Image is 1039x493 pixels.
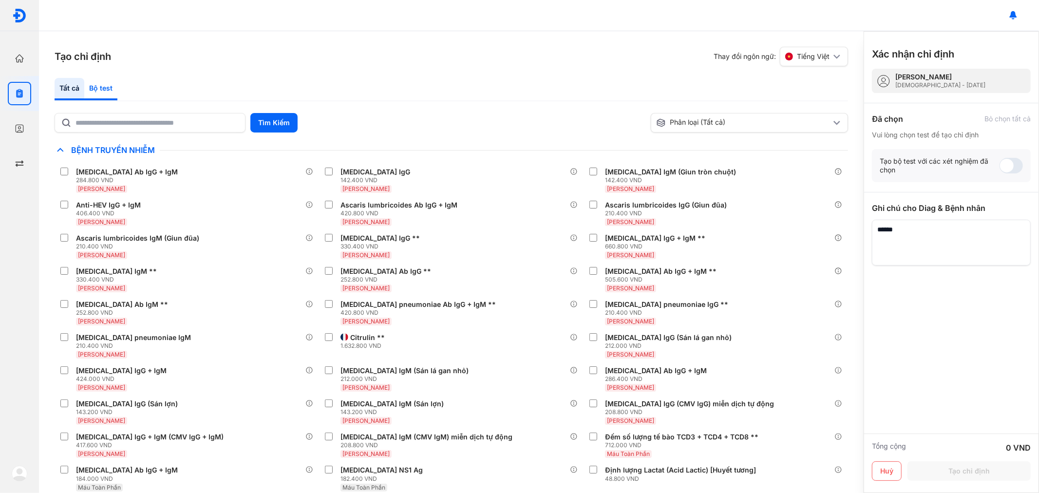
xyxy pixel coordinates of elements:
[342,450,390,457] span: [PERSON_NAME]
[607,351,654,358] span: [PERSON_NAME]
[250,113,298,133] button: Tìm Kiếm
[656,118,831,128] div: Phân loại (Tất cả)
[340,375,472,383] div: 212.000 VND
[76,466,178,474] div: [MEDICAL_DATA] Ab IgG + IgM
[895,73,985,81] div: [PERSON_NAME]
[984,114,1031,123] div: Bỏ chọn tất cả
[76,342,195,350] div: 210.400 VND
[78,351,125,358] span: [PERSON_NAME]
[76,168,178,176] div: [MEDICAL_DATA] Ab IgG + IgM
[78,417,125,424] span: [PERSON_NAME]
[76,309,172,317] div: 252.800 VND
[340,433,512,441] div: [MEDICAL_DATA] IgM (CMV IgM) miễn dịch tự động
[340,408,448,416] div: 143.200 VND
[66,145,160,155] span: Bệnh Truyền Nhiễm
[605,408,778,416] div: 208.800 VND
[55,78,84,100] div: Tất cả
[76,201,141,209] div: Anti-HEV IgG + IgM
[340,267,431,276] div: [MEDICAL_DATA] Ab IgG **
[340,466,423,474] div: [MEDICAL_DATA] NS1 Ag
[76,300,168,309] div: [MEDICAL_DATA] Ab IgM **
[605,209,731,217] div: 210.400 VND
[872,47,954,61] h3: Xác nhận chỉ định
[1006,442,1031,454] div: 0 VND
[607,450,650,457] span: Máu Toàn Phần
[607,251,654,259] span: [PERSON_NAME]
[607,185,654,192] span: [PERSON_NAME]
[78,218,125,226] span: [PERSON_NAME]
[78,185,125,192] span: [PERSON_NAME]
[872,461,902,481] button: Huỷ
[76,276,161,284] div: 330.400 VND
[872,202,1031,214] div: Ghi chú cho Diag & Bệnh nhân
[340,441,516,449] div: 208.800 VND
[605,366,707,375] div: [MEDICAL_DATA] Ab IgG + IgM
[12,466,27,481] img: logo
[342,251,390,259] span: [PERSON_NAME]
[605,466,756,474] div: Định lượng Lactat (Acid Lactic) [Huyết tương]
[605,333,732,342] div: [MEDICAL_DATA] IgG (Sán lá gan nhỏ)
[340,168,410,176] div: [MEDICAL_DATA] IgG
[605,300,728,309] div: [MEDICAL_DATA] pneumoniae IgG **
[78,450,125,457] span: [PERSON_NAME]
[78,318,125,325] span: [PERSON_NAME]
[12,8,27,23] img: logo
[605,342,736,350] div: 212.000 VND
[76,333,191,342] div: [MEDICAL_DATA] pneumoniae IgM
[340,366,469,375] div: [MEDICAL_DATA] IgM (Sán lá gan nhỏ)
[607,318,654,325] span: [PERSON_NAME]
[340,243,424,250] div: 330.400 VND
[78,484,121,491] span: Máu Toàn Phần
[605,234,705,243] div: [MEDICAL_DATA] IgG + IgM **
[76,475,182,483] div: 184.000 VND
[76,209,145,217] div: 406.400 VND
[605,399,774,408] div: [MEDICAL_DATA] IgG (CMV IgG) miễn dịch tự động
[340,201,457,209] div: Ascaris lumbricoides Ab IgG + IgM
[607,284,654,292] span: [PERSON_NAME]
[342,284,390,292] span: [PERSON_NAME]
[880,157,1000,174] div: Tạo bộ test với các xét nghiệm đã chọn
[55,50,111,63] h3: Tạo chỉ định
[605,433,758,441] div: Đếm số lượng tế bào TCD3 + TCD4 + TCD8 **
[340,234,420,243] div: [MEDICAL_DATA] IgG **
[797,52,830,61] span: Tiếng Việt
[605,276,720,284] div: 505.600 VND
[605,243,709,250] div: 660.800 VND
[76,267,157,276] div: [MEDICAL_DATA] IgM **
[340,176,414,184] div: 142.400 VND
[76,243,203,250] div: 210.400 VND
[78,251,125,259] span: [PERSON_NAME]
[78,284,125,292] span: [PERSON_NAME]
[76,433,224,441] div: [MEDICAL_DATA] IgG + IgM (CMV IgG + IgM)
[340,276,435,284] div: 252.800 VND
[340,309,500,317] div: 420.800 VND
[84,78,117,100] div: Bộ test
[607,417,654,424] span: [PERSON_NAME]
[340,399,444,408] div: [MEDICAL_DATA] IgM (Sán lợn)
[342,185,390,192] span: [PERSON_NAME]
[76,399,178,408] div: [MEDICAL_DATA] IgG (Sán lợn)
[605,267,717,276] div: [MEDICAL_DATA] Ab IgG + IgM **
[350,333,385,342] div: Citrulin **
[342,417,390,424] span: [PERSON_NAME]
[605,475,760,483] div: 48.800 VND
[605,201,727,209] div: Ascaris lumbricoides IgG (Giun đũa)
[76,441,227,449] div: 417.600 VND
[714,47,848,66] div: Thay đổi ngôn ngữ:
[907,461,1031,481] button: Tạo chỉ định
[872,442,906,454] div: Tổng cộng
[895,81,985,89] div: [DEMOGRAPHIC_DATA] - [DATE]
[872,113,903,125] div: Đã chọn
[605,309,732,317] div: 210.400 VND
[340,209,461,217] div: 420.800 VND
[342,384,390,391] span: [PERSON_NAME]
[607,384,654,391] span: [PERSON_NAME]
[607,218,654,226] span: [PERSON_NAME]
[76,375,170,383] div: 424.000 VND
[605,441,762,449] div: 712.000 VND
[340,300,496,309] div: [MEDICAL_DATA] pneumoniae Ab IgG + IgM **
[872,131,1031,139] div: Vui lòng chọn test để tạo chỉ định
[342,484,385,491] span: Máu Toàn Phần
[342,218,390,226] span: [PERSON_NAME]
[76,366,167,375] div: [MEDICAL_DATA] IgG + IgM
